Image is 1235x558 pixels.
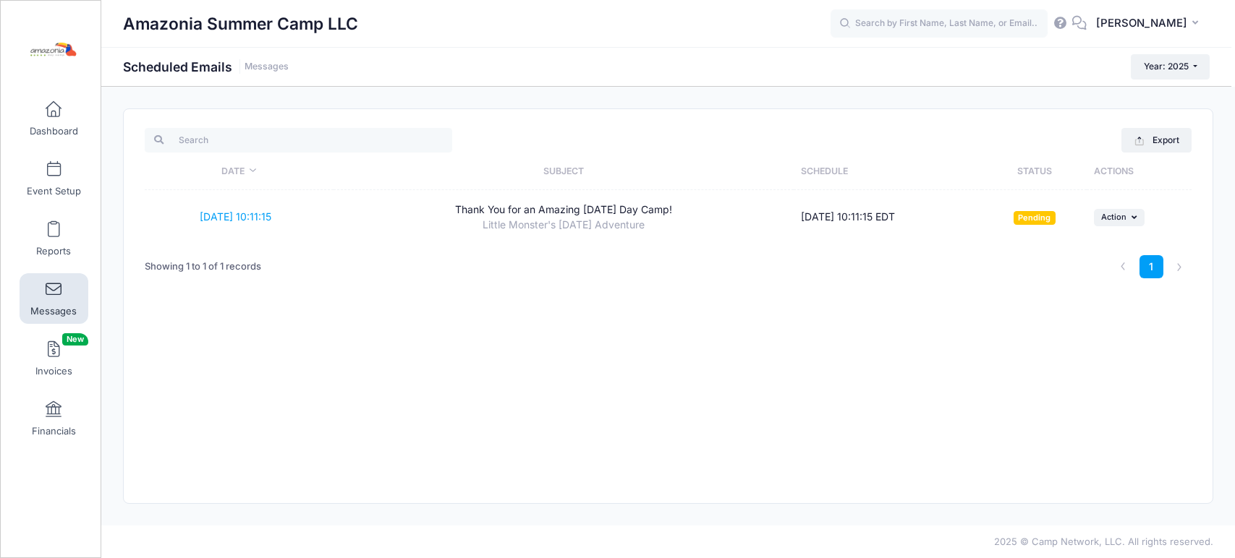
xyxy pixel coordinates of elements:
span: Year: 2025 [1144,61,1189,72]
button: Year: 2025 [1131,54,1210,79]
span: Messages [30,305,77,317]
h1: Amazonia Summer Camp LLC [123,7,358,40]
span: Invoices [35,365,72,377]
a: Messages [20,273,88,324]
a: InvoicesNew [20,333,88,384]
span: Pending [1014,211,1056,225]
a: [DATE] 10:11:15 [200,210,271,223]
td: [DATE] 10:11:15 EDT [794,190,982,244]
th: Subject: activate to sort column ascending [334,153,794,190]
input: Search [145,128,452,153]
a: Amazonia Summer Camp LLC [1,15,102,84]
th: Status: activate to sort column ascending [982,153,1087,190]
a: Messages [245,61,289,72]
th: Actions: activate to sort column ascending [1087,153,1192,190]
span: New [62,333,88,345]
a: Financials [20,393,88,444]
span: Action [1101,212,1126,222]
span: Reports [36,245,71,257]
button: Export [1121,128,1192,153]
button: [PERSON_NAME] [1087,7,1213,40]
img: Amazonia Summer Camp LLC [25,22,79,77]
a: Dashboard [20,93,88,144]
th: Schedule: activate to sort column ascending [794,153,982,190]
input: Search by First Name, Last Name, or Email... [831,9,1048,38]
span: 2025 © Camp Network, LLC. All rights reserved. [994,536,1213,547]
h1: Scheduled Emails [123,59,289,74]
span: [PERSON_NAME] [1096,15,1187,31]
th: Date: activate to sort column ascending [145,153,333,190]
div: Showing 1 to 1 of 1 records [145,250,261,283]
div: Little Monster's [DATE] Adventure [340,218,786,233]
span: Event Setup [27,185,81,197]
span: Dashboard [30,125,78,137]
a: 1 [1139,255,1163,279]
span: Financials [32,425,76,437]
a: Event Setup [20,153,88,204]
button: Action [1094,209,1145,226]
div: Thank You for an Amazing [DATE] Day Camp! [340,202,786,218]
a: Reports [20,213,88,264]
